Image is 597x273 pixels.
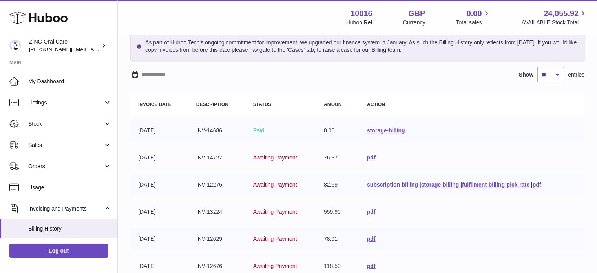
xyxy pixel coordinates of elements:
[130,32,584,60] div: As part of Huboo Tech's ongoing commitment for improvement, we upgraded our finance system in Jan...
[253,102,271,107] strong: Status
[521,8,588,26] a: 24,055.92 AVAILABLE Stock Total
[316,173,359,196] td: 82.69
[324,102,345,107] strong: Amount
[316,146,359,169] td: 76.37
[568,71,584,79] span: entries
[367,209,376,215] a: pdf
[403,19,425,26] div: Currency
[130,200,188,224] td: [DATE]
[533,181,541,188] a: pdf
[130,227,188,251] td: [DATE]
[138,102,171,107] strong: Invoice Date
[188,173,245,196] td: INV-12276
[316,227,359,251] td: 78.91
[28,78,111,85] span: My Dashboard
[29,46,157,52] span: [PERSON_NAME][EMAIL_ADDRESS][DOMAIN_NAME]
[456,19,491,26] span: Total sales
[367,236,376,242] a: pdf
[367,154,376,161] a: pdf
[462,181,529,188] a: fulfilment-billing-pick-rate
[544,8,579,19] span: 24,055.92
[521,19,588,26] span: AVAILABLE Stock Total
[28,184,111,191] span: Usage
[531,181,533,188] span: |
[253,236,297,242] span: Awaiting Payment
[519,71,533,79] label: Show
[253,181,297,188] span: Awaiting Payment
[460,181,462,188] span: |
[28,205,103,213] span: Invoicing and Payments
[421,181,459,188] a: storage-billing
[28,141,103,149] span: Sales
[467,8,482,19] span: 0.00
[188,119,245,142] td: INV-14686
[9,244,108,258] a: Log out
[346,19,372,26] div: Huboo Ref
[196,102,228,107] strong: Description
[316,119,359,142] td: 0.00
[130,146,188,169] td: [DATE]
[130,119,188,142] td: [DATE]
[130,173,188,196] td: [DATE]
[28,225,111,233] span: Billing History
[456,8,491,26] a: 0.00 Total sales
[367,181,418,188] a: subscription-billing
[253,263,297,269] span: Awaiting Payment
[29,38,100,53] div: ZING Oral Care
[188,227,245,251] td: INV-12629
[367,263,376,269] a: pdf
[28,99,103,106] span: Listings
[188,146,245,169] td: INV-14727
[28,120,103,128] span: Stock
[408,8,425,19] strong: GBP
[188,200,245,224] td: INV-13224
[367,102,385,107] strong: Action
[351,8,372,19] strong: 10016
[367,127,405,134] a: storage-billing
[420,181,421,188] span: |
[28,163,103,170] span: Orders
[316,200,359,224] td: 559.90
[253,209,297,215] span: Awaiting Payment
[253,154,297,161] span: Awaiting Payment
[9,40,21,51] img: jacques@zingtoothpaste.com
[253,127,264,134] span: Paid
